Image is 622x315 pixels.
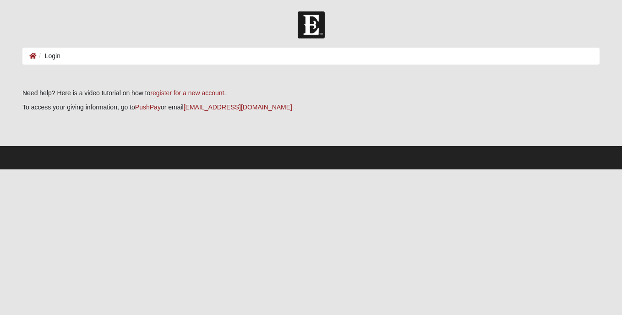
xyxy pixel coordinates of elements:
p: Need help? Here is a video tutorial on how to . [22,88,600,98]
a: register for a new account [150,89,224,97]
li: Login [37,51,60,61]
a: [EMAIL_ADDRESS][DOMAIN_NAME] [184,103,292,111]
p: To access your giving information, go to or email [22,103,600,112]
a: PushPay [135,103,161,111]
img: Church of Eleven22 Logo [298,11,325,38]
